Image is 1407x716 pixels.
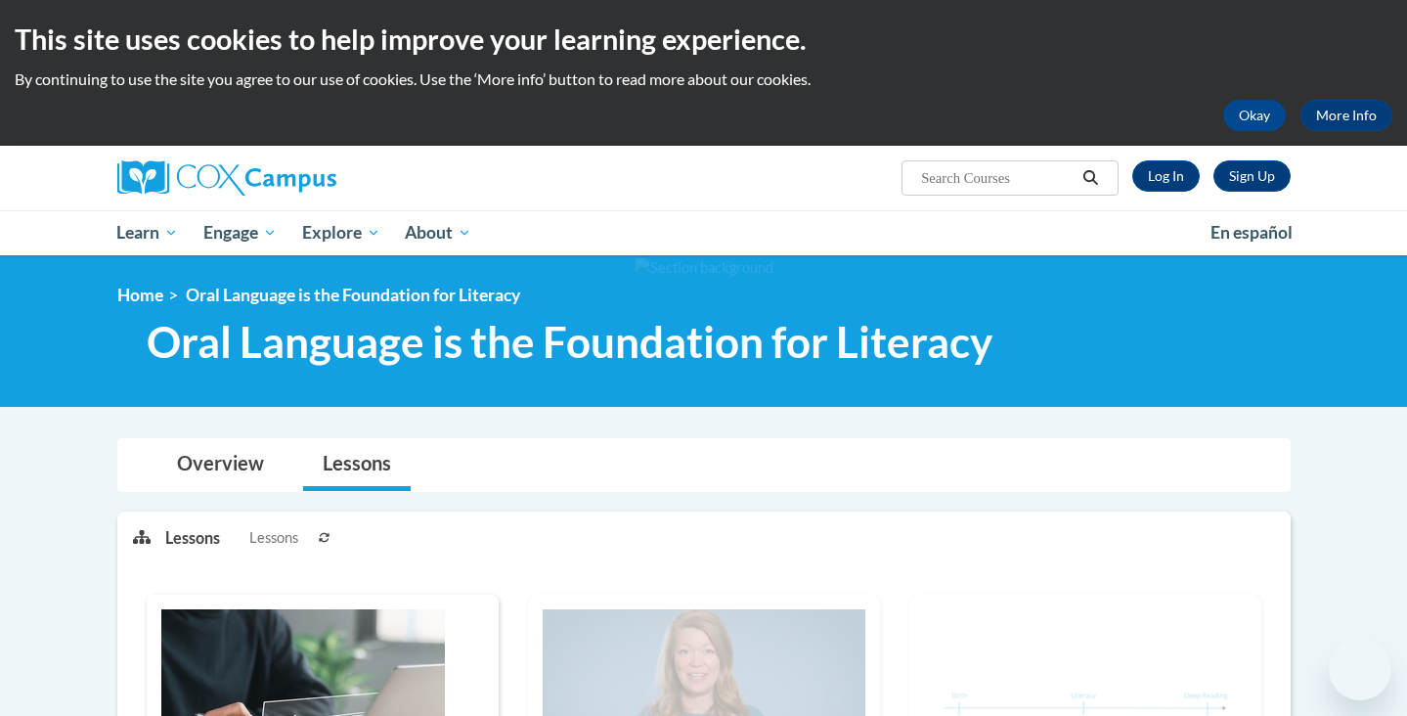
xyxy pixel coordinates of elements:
a: Lessons [303,439,411,491]
img: Section background [635,257,773,279]
a: About [392,210,484,255]
a: Overview [157,439,284,491]
a: More Info [1300,100,1392,131]
button: Okay [1223,100,1286,131]
a: En español [1198,212,1305,253]
p: Lessons [165,527,220,549]
a: Log In [1132,160,1200,192]
img: Cox Campus [117,160,336,196]
div: Main menu [88,210,1320,255]
a: Learn [105,210,192,255]
p: By continuing to use the site you agree to our use of cookies. Use the ‘More info’ button to read... [15,68,1392,90]
button: Search [1076,166,1105,190]
h2: This site uses cookies to help improve your learning experience. [15,20,1392,59]
a: Register [1213,160,1291,192]
a: Cox Campus [117,160,489,196]
iframe: Button to launch messaging window [1329,638,1391,700]
span: Engage [203,221,277,245]
span: Oral Language is the Foundation for Literacy [186,285,520,305]
span: Lessons [249,527,298,549]
span: Oral Language is the Foundation for Literacy [147,316,992,368]
span: About [405,221,471,245]
a: Engage [191,210,289,255]
input: Search Courses [919,166,1076,190]
span: Learn [116,221,178,245]
span: Explore [302,221,380,245]
a: Home [117,285,163,305]
span: En español [1210,222,1293,243]
a: Explore [289,210,393,255]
